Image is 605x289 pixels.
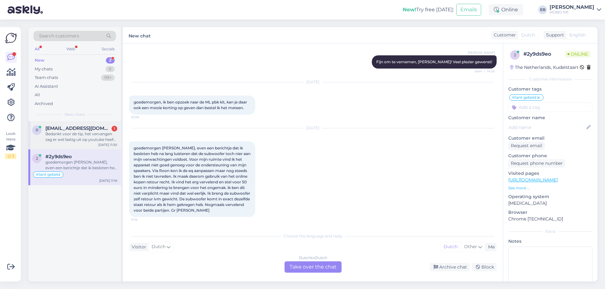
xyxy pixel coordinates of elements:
div: Archive chat [430,263,470,271]
div: 99+ [101,75,115,81]
div: Web [65,45,76,53]
p: [MEDICAL_DATA] [508,200,592,207]
a: [PERSON_NAME]HOBO hifi [550,5,601,15]
input: Add name [509,124,585,131]
div: The Netherlands, Kudelstaart [510,64,579,71]
p: Customer tags [508,86,592,92]
span: [PERSON_NAME] [468,50,495,55]
div: All [35,92,40,98]
a: [URL][DOMAIN_NAME] [508,177,558,183]
span: #2y9ds9eo [45,154,72,159]
div: Visitor [129,244,146,250]
span: 10:58 [131,115,155,119]
div: [DATE] [129,125,497,131]
div: Dutch [441,242,461,252]
span: Dutch [521,32,535,38]
div: Team chats [35,75,58,81]
div: Take over the chat [285,261,342,273]
div: goedemorgen [PERSON_NAME], even een berichtje dat ik besloten heb na lang luisteren dat de subwoo... [45,159,117,171]
img: Askly Logo [5,32,17,44]
div: All [33,45,41,53]
p: Customer email [508,135,592,142]
div: 2 / 3 [5,153,16,159]
span: New chats [65,112,85,117]
p: Browser [508,209,592,216]
p: Notes [508,238,592,245]
span: Online [565,51,591,58]
div: [PERSON_NAME] [550,5,594,10]
span: Search customers [39,33,79,39]
span: Dutch [152,243,165,250]
div: Request phone number [508,159,565,168]
div: Choose the language and reply [129,233,497,239]
div: HOBO hifi [550,10,594,15]
div: Customer information [508,76,592,82]
div: Me [486,244,495,250]
span: r [36,128,38,132]
span: 11:16 [131,217,155,222]
p: Customer name [508,114,592,121]
div: My chats [35,66,53,72]
span: English [569,32,586,38]
input: Add a tag [508,103,592,112]
div: Request email [508,142,545,150]
span: 2 [514,53,516,57]
div: Socials [101,45,116,53]
div: 2 [106,57,115,64]
div: Try free [DATE]: [403,6,454,14]
span: Other [464,244,477,249]
div: New [35,57,44,64]
span: Klant gebeld [36,173,60,176]
div: Bedankt voor de tip, het vervangen zag er wel lastig uit op youtube heeft u dat ooit gedaan? [45,131,117,142]
div: Dutch to Dutch [299,255,327,261]
div: Archived [35,101,53,107]
div: Block [472,263,497,271]
div: EB [538,5,547,14]
div: AI Assistant [35,83,58,90]
span: goedemorgen, ik ben opzoek naar de ML pbk kit, kan je daar ook een mooie korting op geven dan bes... [134,100,248,110]
span: goedemorgen [PERSON_NAME], even een berichtje dat ik besloten heb na lang luisteren dat de subwoo... [134,146,251,213]
div: # 2y9ds9eo [523,50,565,58]
button: Emails [456,4,481,16]
span: Seen ✓ 14:26 [471,69,495,74]
span: randyvanschaijk@gmail.com [45,125,111,131]
span: Klant gebeld [512,96,536,99]
span: 2 [36,156,38,161]
div: [DATE] 11:30 [98,142,117,147]
div: Support [544,32,564,38]
span: Fijn om te vernemen, [PERSON_NAME]! Veel plezier gewenst! [376,59,492,64]
div: Online [489,4,523,15]
p: Visited pages [508,170,592,177]
b: New! [403,7,416,13]
div: 0 [106,66,115,72]
p: See more ... [508,185,592,191]
div: Extra [508,229,592,234]
div: Customer [491,32,516,38]
div: 1 [112,126,117,131]
p: Operating system [508,193,592,200]
label: New chat [129,31,151,39]
p: Chrome [TECHNICAL_ID] [508,216,592,222]
div: [DATE] [129,79,497,85]
div: [DATE] 11:16 [99,178,117,183]
div: Look Here [5,131,16,159]
p: Customer phone [508,153,592,159]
